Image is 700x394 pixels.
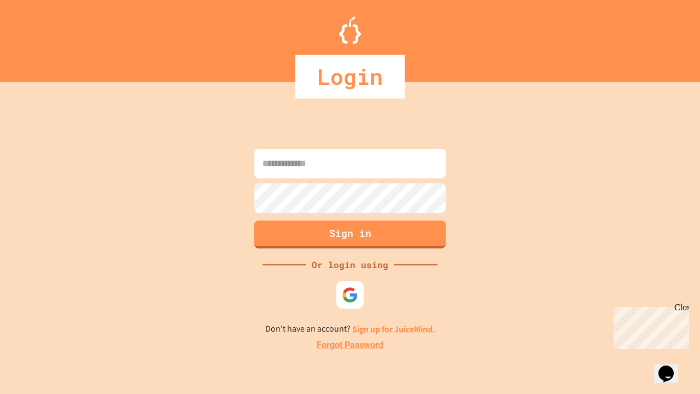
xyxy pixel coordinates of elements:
img: google-icon.svg [342,287,358,303]
iframe: chat widget [609,303,689,349]
iframe: chat widget [654,350,689,383]
a: Forgot Password [317,339,383,352]
p: Don't have an account? [265,322,435,336]
img: Logo.svg [339,16,361,44]
a: Sign up for JuiceMind. [352,323,435,335]
button: Sign in [254,221,446,248]
div: Chat with us now!Close [4,4,75,69]
div: Or login using [306,258,394,271]
div: Login [295,55,405,99]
